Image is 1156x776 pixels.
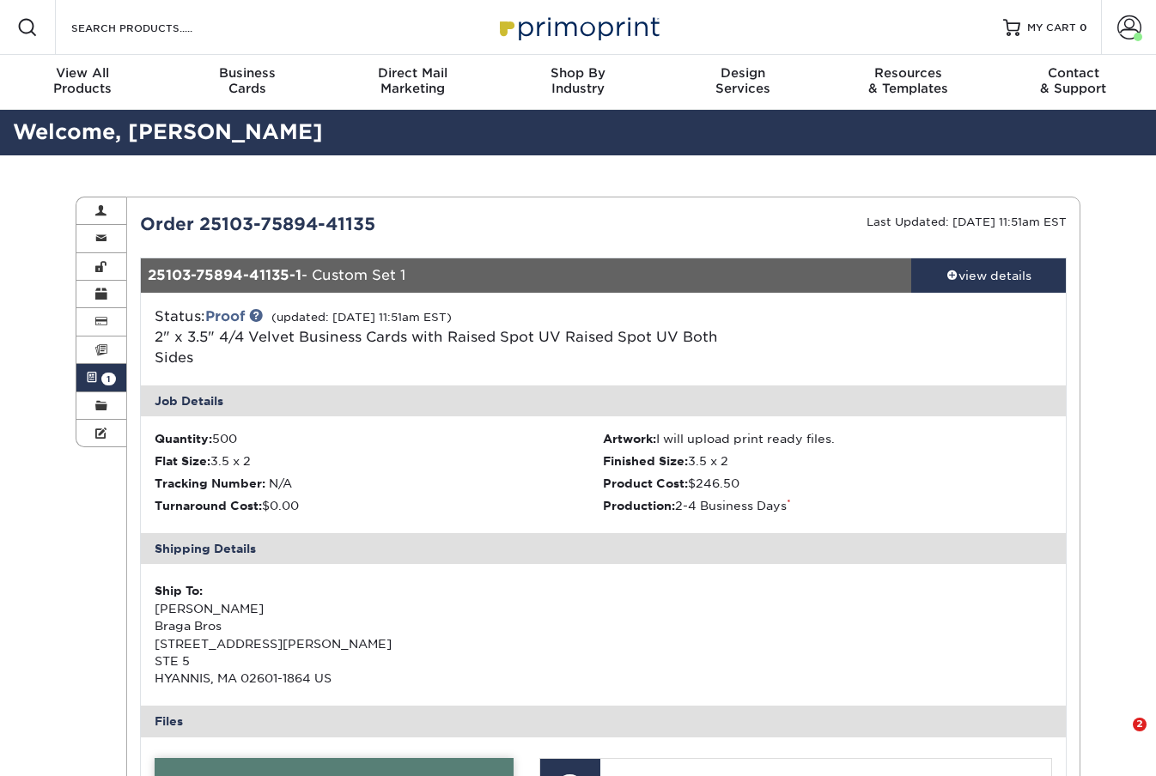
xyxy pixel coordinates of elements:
a: Direct MailMarketing [331,55,496,110]
strong: Product Cost: [603,476,688,490]
div: & Support [991,65,1156,96]
div: Files [141,706,1067,737]
a: Shop ByIndustry [496,55,660,110]
span: Direct Mail [331,65,496,81]
strong: Finished Size: [603,454,688,468]
a: DesignServices [660,55,825,110]
span: N/A [269,476,292,490]
strong: Artwork: [603,432,656,446]
a: Contact& Support [991,55,1156,110]
strong: Flat Size: [155,454,210,468]
strong: Ship To: [155,584,203,597]
li: $0.00 [155,497,604,514]
div: view details [911,267,1066,284]
div: Job Details [141,385,1067,416]
li: $246.50 [603,475,1052,492]
a: 1 [76,364,126,391]
div: Order 25103-75894-41135 [127,211,604,237]
div: Marketing [331,65,496,96]
div: & Templates [825,65,990,96]
span: Contact [991,65,1156,81]
iframe: Intercom live chat [1098,718,1139,759]
a: view details [911,258,1066,293]
img: Primoprint [492,9,664,45]
li: I will upload print ready files. [603,430,1052,447]
a: BusinessCards [165,55,330,110]
li: 500 [155,430,604,447]
div: Shipping Details [141,533,1067,564]
a: Resources& Templates [825,55,990,110]
small: (updated: [DATE] 11:51am EST) [271,311,452,324]
strong: Tracking Number: [155,476,265,490]
div: Cards [165,65,330,96]
a: Proof [205,308,245,324]
div: Status: [142,306,757,368]
strong: Turnaround Cost: [155,499,262,512]
div: - Custom Set 1 [141,258,912,293]
strong: Production: [603,499,675,512]
div: [PERSON_NAME] Braga Bros [STREET_ADDRESS][PERSON_NAME] STE 5 HYANNIS, MA 02601-1864 US [155,582,604,687]
strong: Quantity: [155,432,212,446]
li: 3.5 x 2 [603,452,1052,470]
span: 2" x 3.5" 4/4 Velvet Business Cards with Raised Spot UV Raised Spot UV Both Sides [155,329,718,366]
span: Shop By [496,65,660,81]
span: 0 [1080,21,1087,33]
li: 2-4 Business Days [603,497,1052,514]
div: Services [660,65,825,96]
span: 1 [101,373,116,385]
span: Resources [825,65,990,81]
span: 2 [1133,718,1147,731]
strong: 25103-75894-41135-1 [148,267,301,283]
span: MY CART [1027,21,1076,35]
small: Last Updated: [DATE] 11:51am EST [867,215,1067,228]
li: 3.5 x 2 [155,452,604,470]
span: Business [165,65,330,81]
input: SEARCH PRODUCTS..... [70,17,237,38]
span: Design [660,65,825,81]
div: Industry [496,65,660,96]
